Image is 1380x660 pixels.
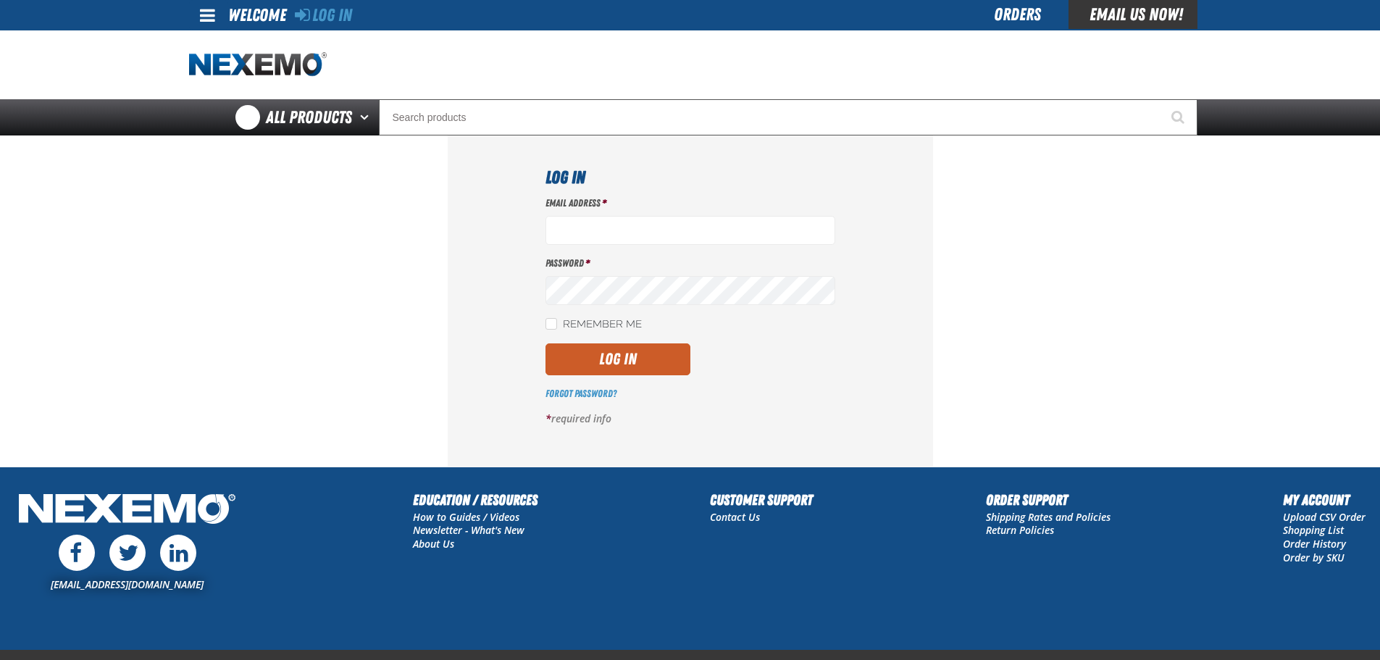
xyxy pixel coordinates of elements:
a: [EMAIL_ADDRESS][DOMAIN_NAME] [51,577,204,591]
a: Newsletter - What's New [413,523,524,537]
a: Forgot Password? [545,388,616,399]
h1: Log In [545,164,835,191]
a: Shipping Rates and Policies [986,510,1111,524]
input: Remember Me [545,318,557,330]
p: required info [545,412,835,426]
label: Email Address [545,196,835,210]
img: Nexemo logo [189,52,327,78]
span: All Products [266,104,352,130]
h2: My Account [1283,489,1366,511]
button: Open All Products pages [355,99,379,135]
h2: Customer Support [710,489,813,511]
a: Order by SKU [1283,551,1345,564]
a: Order History [1283,537,1346,551]
a: Log In [295,5,352,25]
input: Search [379,99,1197,135]
button: Log In [545,343,690,375]
a: Contact Us [710,510,760,524]
button: Start Searching [1161,99,1197,135]
a: How to Guides / Videos [413,510,519,524]
label: Password [545,256,835,270]
a: Return Policies [986,523,1054,537]
a: Shopping List [1283,523,1344,537]
a: Home [189,52,327,78]
h2: Order Support [986,489,1111,511]
label: Remember Me [545,318,642,332]
a: Upload CSV Order [1283,510,1366,524]
img: Nexemo Logo [14,489,240,532]
a: About Us [413,537,454,551]
h2: Education / Resources [413,489,538,511]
